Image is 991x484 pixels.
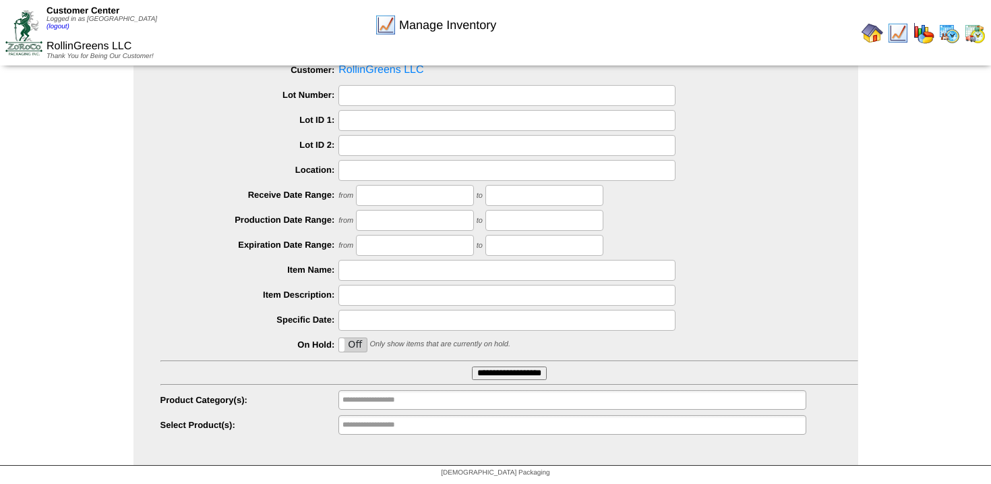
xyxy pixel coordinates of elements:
[477,242,483,250] span: to
[47,53,154,60] span: Thank You for Being Our Customer!
[160,240,339,250] label: Expiration Date Range:
[375,14,396,36] img: line_graph.gif
[938,22,960,44] img: calendarprod.gif
[887,22,909,44] img: line_graph.gif
[160,340,339,350] label: On Hold:
[160,215,339,225] label: Production Date Range:
[338,217,353,225] span: from
[47,16,157,30] span: Logged in as [GEOGRAPHIC_DATA]
[964,22,986,44] img: calendarinout.gif
[160,115,339,125] label: Lot ID 1:
[338,192,353,200] span: from
[160,315,339,325] label: Specific Date:
[160,420,339,430] label: Select Product(s):
[47,23,69,30] a: (logout)
[862,22,883,44] img: home.gif
[160,290,339,300] label: Item Description:
[47,41,131,52] span: RollinGreens LLC
[441,469,549,477] span: [DEMOGRAPHIC_DATA] Packaging
[160,190,339,200] label: Receive Date Range:
[338,338,367,352] div: OnOff
[339,338,367,352] label: Off
[477,217,483,225] span: to
[160,140,339,150] label: Lot ID 2:
[160,395,339,405] label: Product Category(s):
[160,265,339,275] label: Item Name:
[399,18,496,32] span: Manage Inventory
[47,5,119,16] span: Customer Center
[5,10,42,55] img: ZoRoCo_Logo(Green%26Foil)%20jpg.webp
[338,242,353,250] span: from
[160,90,339,100] label: Lot Number:
[369,340,510,348] span: Only show items that are currently on hold.
[477,192,483,200] span: to
[160,165,339,175] label: Location:
[913,22,934,44] img: graph.gif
